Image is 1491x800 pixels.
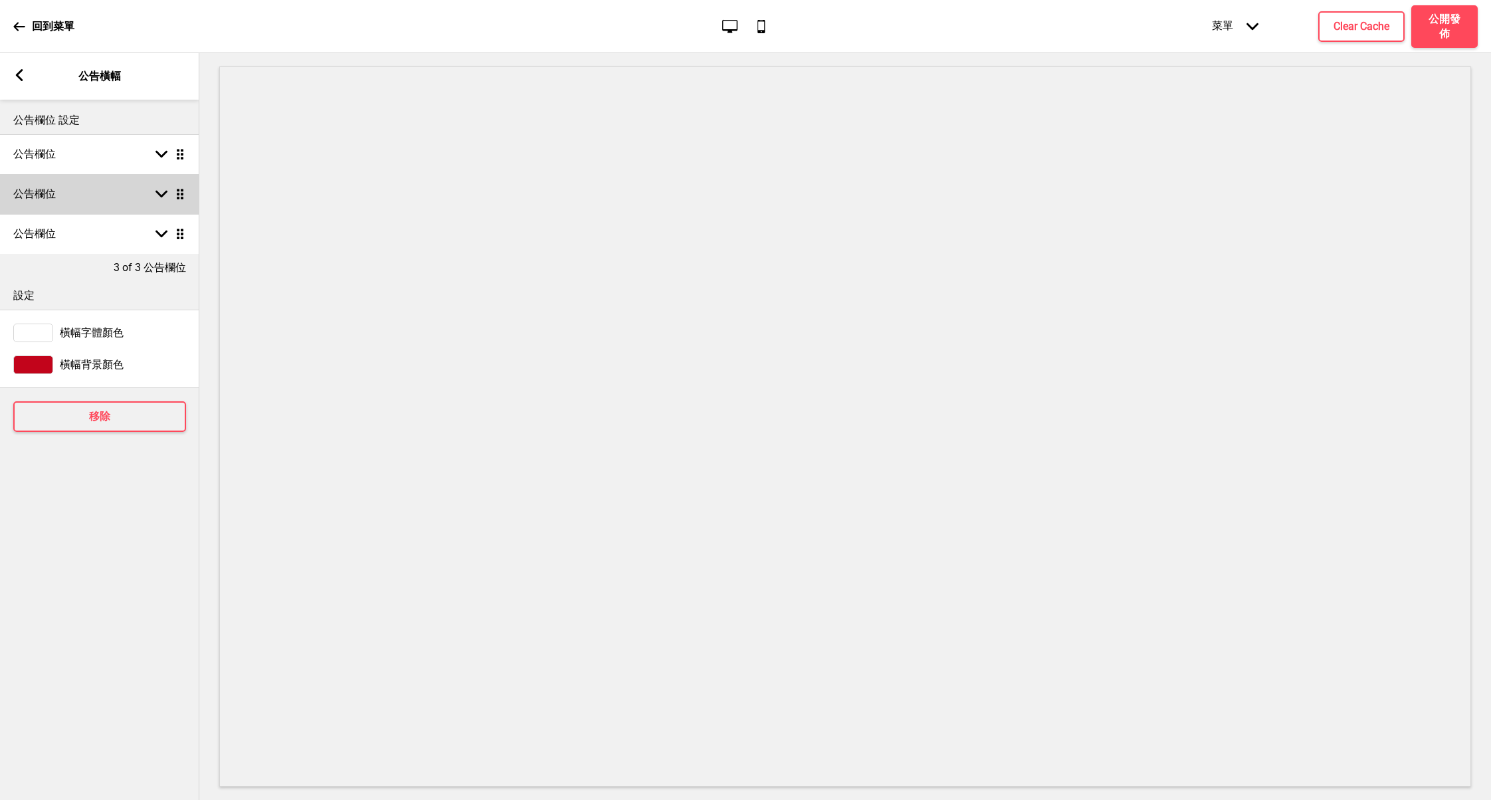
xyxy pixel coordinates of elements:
h4: 公告欄位 [13,187,56,201]
h4: 公告欄位 [13,147,56,161]
button: 移除 [13,401,186,432]
span: 橫幅背景顏色 [60,358,124,372]
p: 3 of 3 公告欄位 [114,260,186,275]
h4: Clear Cache [1334,19,1389,34]
div: 橫幅背景顏色 [13,355,186,374]
h4: 公告欄位 [13,227,56,241]
p: 設定 [13,288,186,303]
div: 菜單 [1199,6,1272,47]
p: 公告欄位 設定 [13,113,186,128]
p: 公告橫幅 [78,69,121,84]
div: 橫幅字體顏色 [13,324,186,342]
a: 回到菜單 [13,9,74,45]
h4: 移除 [89,409,110,424]
span: 橫幅字體顏色 [60,326,124,340]
h4: 公開發佈 [1425,12,1464,41]
p: 回到菜單 [32,19,74,34]
button: 公開發佈 [1411,5,1478,48]
button: Clear Cache [1318,11,1405,42]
